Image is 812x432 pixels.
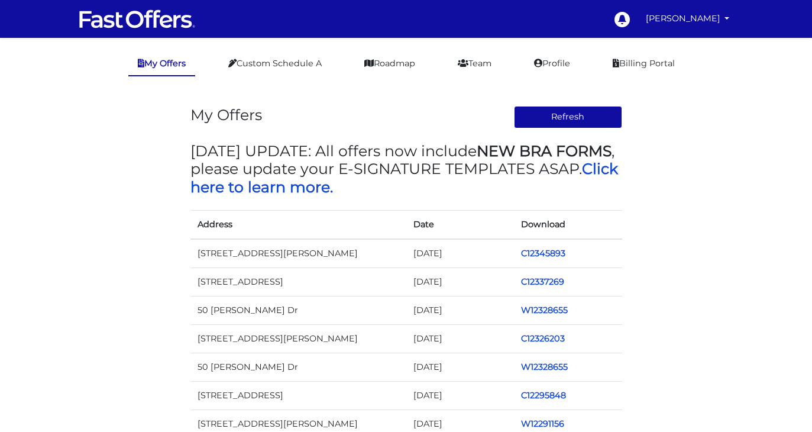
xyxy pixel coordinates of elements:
[406,267,515,296] td: [DATE]
[190,142,622,196] h3: [DATE] UPDATE: All offers now include , please update your E-SIGNATURE TEMPLATES ASAP.
[190,324,406,353] td: [STREET_ADDRESS][PERSON_NAME]
[190,160,618,195] a: Click here to learn more.
[521,305,568,315] a: W12328655
[406,382,515,410] td: [DATE]
[521,248,565,259] a: C12345893
[406,296,515,324] td: [DATE]
[521,362,568,372] a: W12328655
[521,276,564,287] a: C12337269
[521,333,565,344] a: C12326203
[525,52,580,75] a: Profile
[406,353,515,381] td: [DATE]
[190,210,406,239] th: Address
[448,52,501,75] a: Team
[641,7,735,30] a: [PERSON_NAME]
[406,324,515,353] td: [DATE]
[603,52,684,75] a: Billing Portal
[190,106,262,124] h3: My Offers
[521,390,566,401] a: C12295848
[190,296,406,324] td: 50 [PERSON_NAME] Dr
[406,239,515,268] td: [DATE]
[355,52,425,75] a: Roadmap
[477,142,612,160] strong: NEW BRA FORMS
[190,267,406,296] td: [STREET_ADDRESS]
[190,239,406,268] td: [STREET_ADDRESS][PERSON_NAME]
[190,382,406,410] td: [STREET_ADDRESS]
[190,353,406,381] td: 50 [PERSON_NAME] Dr
[219,52,331,75] a: Custom Schedule A
[521,418,564,429] a: W12291156
[128,52,195,76] a: My Offers
[514,106,622,128] button: Refresh
[406,210,515,239] th: Date
[514,210,622,239] th: Download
